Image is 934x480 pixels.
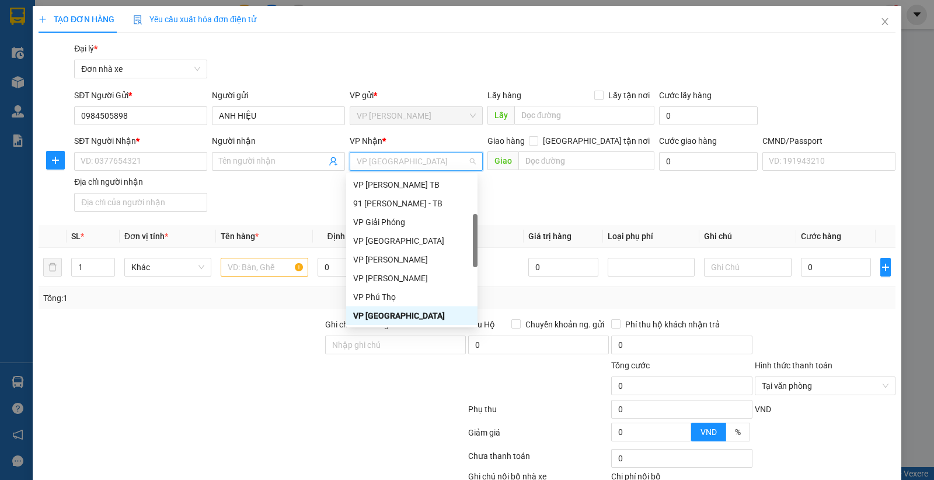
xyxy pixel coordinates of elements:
[755,405,771,414] span: VND
[46,151,65,170] button: plus
[325,320,389,329] label: Ghi chú đơn hàng
[611,361,650,370] span: Tổng cước
[353,272,471,285] div: VP [PERSON_NAME]
[346,232,478,250] div: VP Phù Ninh
[74,89,207,102] div: SĐT Người Gửi
[133,15,142,25] img: icon
[762,377,888,395] span: Tại văn phòng
[467,403,610,423] div: Phụ thu
[346,269,478,288] div: VP Ngọc Hồi
[880,17,890,26] span: close
[74,44,97,53] span: Đại lý
[538,134,654,147] span: [GEOGRAPHIC_DATA] tận nơi
[346,213,478,232] div: VP Giải Phóng
[755,361,832,370] label: Hình thức thanh toán
[659,91,712,100] label: Cước lấy hàng
[762,134,895,147] div: CMND/Passport
[659,106,758,125] input: Cước lấy hàng
[528,232,571,241] span: Giá trị hàng
[487,106,514,125] span: Lấy
[621,318,724,331] span: Phí thu hộ khách nhận trả
[487,91,521,100] span: Lấy hàng
[346,175,478,194] div: VP Trần Phú TB
[124,232,168,241] span: Đơn vị tính
[39,15,114,24] span: TẠO ĐƠN HÀNG
[528,258,598,277] input: 0
[353,253,471,266] div: VP [PERSON_NAME]
[346,250,478,269] div: VP Trần Đại Nghĩa
[212,134,345,147] div: Người nhận
[221,258,308,277] input: VD: Bàn, Ghế
[325,336,466,354] input: Ghi chú đơn hàng
[221,232,259,241] span: Tên hàng
[880,258,891,277] button: plus
[487,151,518,170] span: Giao
[81,60,200,78] span: Đơn nhà xe
[468,320,495,329] span: Thu Hộ
[487,136,525,146] span: Giao hàng
[353,291,471,303] div: VP Phú Thọ
[514,106,655,125] input: Dọc đường
[43,292,361,305] div: Tổng: 1
[353,309,471,322] div: VP [GEOGRAPHIC_DATA]
[346,288,478,306] div: VP Phú Thọ
[353,197,471,210] div: 91 [PERSON_NAME] - TB
[801,232,841,241] span: Cước hàng
[74,175,207,188] div: Địa chỉ người nhận
[518,151,655,170] input: Dọc đường
[699,225,796,248] th: Ghi chú
[735,427,741,437] span: %
[47,156,64,165] span: plus
[521,318,609,331] span: Chuyển khoản ng. gửi
[133,15,256,24] span: Yêu cầu xuất hóa đơn điện tử
[74,134,207,147] div: SĐT Người Nhận
[353,234,471,247] div: VP [GEOGRAPHIC_DATA]
[212,89,345,102] div: Người gửi
[603,225,700,248] th: Loại phụ phí
[350,136,382,146] span: VP Nhận
[700,427,717,437] span: VND
[350,89,483,102] div: VP gửi
[881,263,890,272] span: plus
[353,216,471,229] div: VP Giải Phóng
[467,450,610,470] div: Chưa thanh toán
[353,178,471,191] div: VP [PERSON_NAME] TB
[357,153,476,170] span: VP Nam Định
[131,258,205,276] span: Khác
[74,193,207,212] input: Địa chỉ của người nhận
[467,426,610,447] div: Giảm giá
[43,258,62,277] button: delete
[604,89,654,102] span: Lấy tận nơi
[327,232,369,241] span: Định lượng
[71,232,81,241] span: SL
[869,6,901,39] button: Close
[704,258,792,277] input: Ghi Chú
[346,194,478,213] div: 91 Đặng Nghiễm - TB
[357,107,476,125] span: VP Lê Duẩn
[659,152,758,171] input: Cước giao hàng
[329,157,338,166] span: user-add
[659,136,717,146] label: Cước giao hàng
[39,15,47,23] span: plus
[346,306,478,325] div: VP Nam Định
